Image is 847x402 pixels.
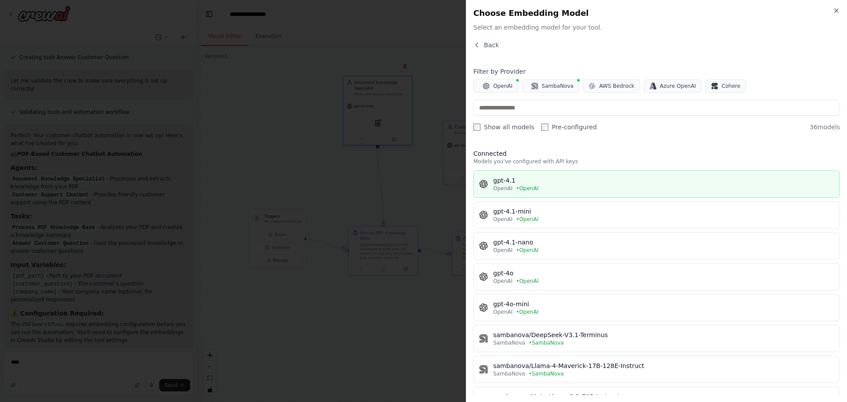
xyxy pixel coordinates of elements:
div: gpt-4.1-mini [493,207,834,216]
h3: Connected [473,149,840,158]
button: gpt-4.1OpenAI•OpenAI [473,170,840,198]
button: Cohere [705,79,746,93]
button: SambaNova [522,79,579,93]
span: AWS Bedrock [599,83,634,90]
span: • SambaNova [528,339,563,346]
p: Models you've configured with API keys [473,158,840,165]
input: Pre-configured [541,124,548,131]
div: gpt-4o-mini [493,300,834,308]
button: Azure OpenAI [644,79,702,93]
div: gpt-4.1 [493,176,834,185]
span: • OpenAI [516,247,539,254]
div: sambanova/DeepSeek-V3.1-Terminus [493,331,834,339]
div: gpt-4.1-nano [493,238,834,247]
button: sambanova/DeepSeek-V3.1-TerminusSambaNova•SambaNova [473,325,840,352]
span: OpenAI [493,83,513,90]
button: AWS Bedrock [583,79,640,93]
div: gpt-4o [493,269,834,278]
button: Back [473,41,499,49]
button: gpt-4o-miniOpenAI•OpenAI [473,294,840,321]
span: Azure OpenAI [660,83,696,90]
span: Cohere [722,83,741,90]
span: OpenAI [493,216,513,223]
span: • SambaNova [528,370,563,377]
span: Back [484,41,499,49]
button: sambanova/Llama-4-Maverick-17B-128E-InstructSambaNova•SambaNova [473,356,840,383]
span: • OpenAI [516,216,539,223]
span: SambaNova [493,339,525,346]
span: SambaNova [493,370,525,377]
label: Show all models [473,123,534,131]
button: gpt-4.1-miniOpenAI•OpenAI [473,201,840,229]
button: gpt-4oOpenAI•OpenAI [473,263,840,290]
div: sambanova/Llama-4-Maverick-17B-128E-Instruct [493,361,834,370]
span: OpenAI [493,247,513,254]
span: • OpenAI [516,308,539,316]
span: • OpenAI [516,185,539,192]
span: • OpenAI [516,278,539,285]
span: OpenAI [493,278,513,285]
span: OpenAI [493,308,513,316]
button: OpenAI [473,79,518,93]
div: sambanova/Meta-Llama-3.3-70B-Instruct [493,392,834,401]
label: Pre-configured [541,123,597,131]
span: Select an embedding model for your tool. [473,23,840,32]
h2: Choose Embedding Model [473,7,840,19]
h4: Filter by Provider [473,67,840,76]
span: OpenAI [493,185,513,192]
button: gpt-4.1-nanoOpenAI•OpenAI [473,232,840,259]
input: Show all models [473,124,480,131]
span: 36 models [810,123,840,131]
span: SambaNova [542,83,573,90]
